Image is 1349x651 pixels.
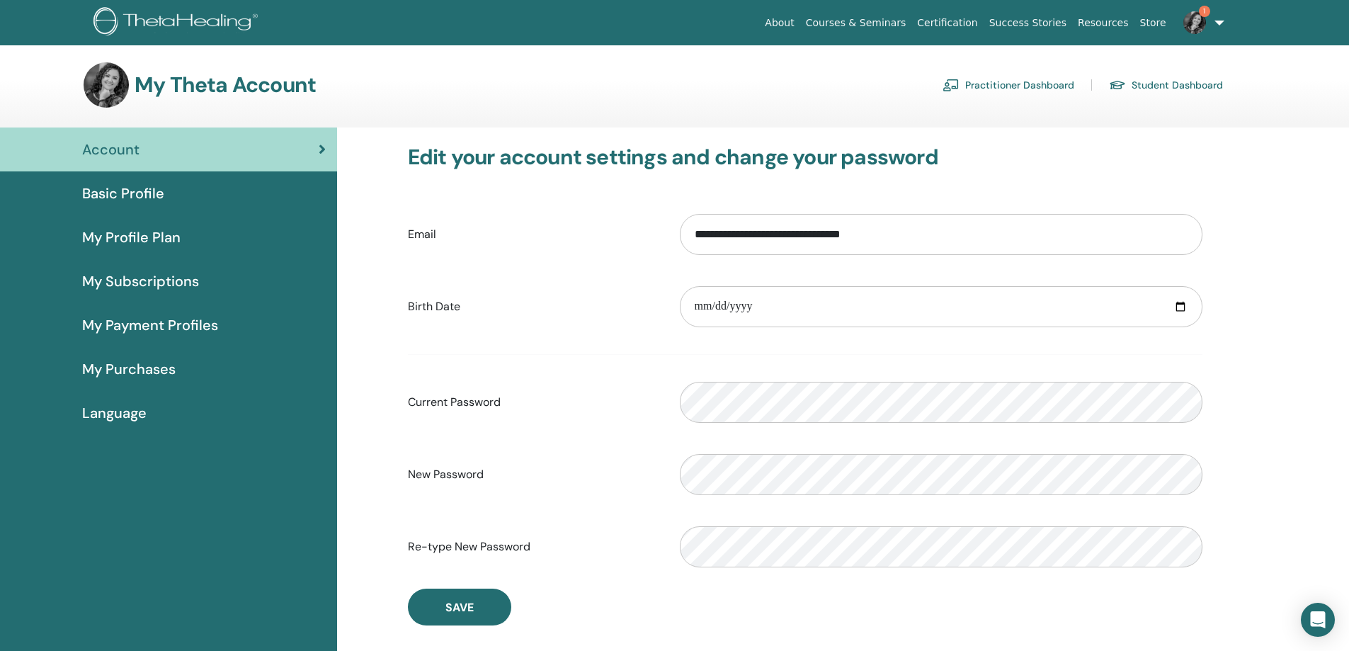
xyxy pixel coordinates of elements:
[397,533,669,560] label: Re-type New Password
[800,10,912,36] a: Courses & Seminars
[93,7,263,39] img: logo.png
[82,315,218,336] span: My Payment Profiles
[1301,603,1335,637] div: Open Intercom Messenger
[397,461,669,488] label: New Password
[84,62,129,108] img: default.jpg
[397,221,669,248] label: Email
[82,227,181,248] span: My Profile Plan
[82,139,140,160] span: Account
[1109,79,1126,91] img: graduation-cap.svg
[82,271,199,292] span: My Subscriptions
[408,145,1202,170] h3: Edit your account settings and change your password
[1109,74,1223,96] a: Student Dashboard
[397,293,669,320] label: Birth Date
[82,183,164,204] span: Basic Profile
[911,10,983,36] a: Certification
[82,358,176,380] span: My Purchases
[759,10,799,36] a: About
[943,79,960,91] img: chalkboard-teacher.svg
[1199,6,1210,17] span: 1
[943,74,1074,96] a: Practitioner Dashboard
[445,600,474,615] span: Save
[82,402,147,424] span: Language
[1072,10,1134,36] a: Resources
[408,589,511,625] button: Save
[135,72,316,98] h3: My Theta Account
[984,10,1072,36] a: Success Stories
[1183,11,1206,34] img: default.jpg
[1134,10,1172,36] a: Store
[397,389,669,416] label: Current Password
